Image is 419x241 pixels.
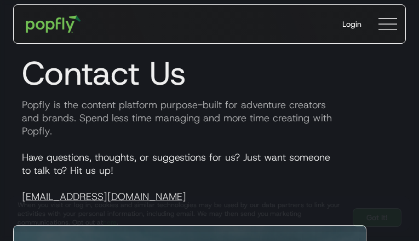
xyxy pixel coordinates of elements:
[334,10,370,38] a: Login
[22,190,186,203] a: [EMAIL_ADDRESS][DOMAIN_NAME]
[13,54,406,93] h1: Contact Us
[18,201,344,227] div: When you visit or log in, cookies and similar technologies may be used by our data partners to li...
[13,151,406,203] p: Have questions, thoughts, or suggestions for us? Just want someone to talk to? Hit us up!
[342,19,361,30] div: Login
[103,218,117,227] a: here
[353,208,401,227] a: Got It!
[13,98,406,138] p: Popfly is the content platform purpose-built for adventure creators and brands. Spend less time m...
[18,8,89,40] a: home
